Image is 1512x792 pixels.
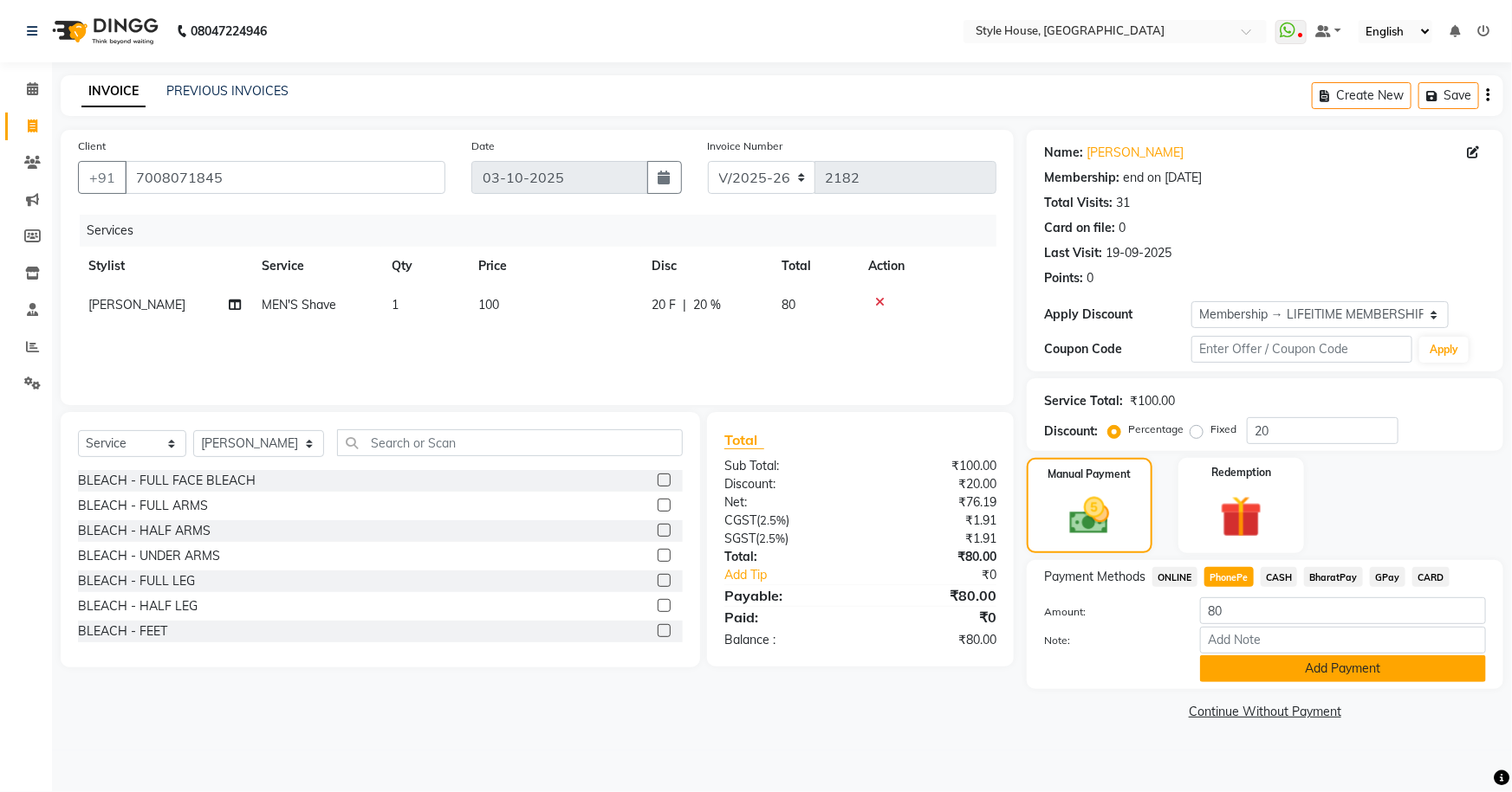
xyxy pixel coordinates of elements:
button: Save [1418,82,1479,109]
input: Search by Name/Mobile/Email/Code [125,161,445,194]
label: Fixed [1210,422,1236,437]
div: Net: [711,493,860,512]
input: Search or Scan [337,429,684,456]
th: Service [251,247,381,286]
div: Discount: [711,475,860,493]
div: 19-09-2025 [1106,244,1171,262]
div: Sub Total: [711,457,860,475]
div: 0 [1119,219,1126,237]
div: Total: [711,548,860,566]
label: Client [78,138,106,154]
th: Disc [641,247,771,286]
div: Apply Discount [1044,306,1191,324]
div: Service Total: [1044,392,1123,410]
button: +91 [78,161,127,194]
div: 0 [1087,269,1093,287]
div: ₹76.19 [860,493,1009,512]
div: ₹100.00 [1130,392,1175,410]
button: Add Payment [1200,655,1486,682]
a: Continue Without Payment [1030,703,1500,721]
label: Invoice Number [708,138,783,154]
span: 1 [392,297,399,312]
span: GPay [1370,567,1405,587]
div: BLEACH - FULL LEG [78,572,195,590]
div: ₹80.00 [860,548,1009,566]
div: ₹20.00 [860,475,1009,493]
div: BLEACH - UNDER ARMS [78,547,220,565]
div: Coupon Code [1044,340,1191,358]
button: Apply [1419,337,1469,363]
span: SGST [724,531,756,546]
div: Paid: [711,607,860,628]
label: Redemption [1211,465,1271,480]
div: ( ) [711,530,860,548]
div: BLEACH - FULL ARMS [78,497,208,515]
a: [PERSON_NAME] [1087,144,1184,162]
img: _gift.svg [1207,491,1275,543]
div: ( ) [711,512,860,530]
label: Note: [1031,633,1187,648]
div: Points: [1044,269,1083,287]
span: MEN'S Shave [262,297,336,312]
span: 2.5% [759,531,785,545]
span: 100 [478,297,499,312]
th: Total [771,247,858,286]
th: Price [468,247,641,286]
label: Manual Payment [1048,467,1131,482]
span: CARD [1412,567,1450,587]
div: BLEACH - HALF LEG [78,597,198,615]
span: 80 [782,297,795,312]
div: BLEACH - FULL FACE BLEACH [78,472,256,490]
span: Total [724,431,764,449]
span: CASH [1261,567,1298,587]
label: Date [471,138,495,154]
input: Add Note [1200,627,1486,654]
div: 31 [1116,194,1130,212]
div: end on [DATE] [1123,169,1202,187]
div: Name: [1044,144,1083,162]
th: Stylist [78,247,251,286]
div: ₹100.00 [860,457,1009,475]
span: 20 % [693,296,721,314]
span: CGST [724,512,756,528]
div: ₹80.00 [860,585,1009,606]
img: logo [44,7,163,55]
span: | [683,296,686,314]
span: ONLINE [1152,567,1197,587]
div: BLEACH - HALF ARMS [78,522,211,540]
div: Card on file: [1044,219,1115,237]
input: Enter Offer / Coupon Code [1191,336,1412,363]
div: ₹0 [860,607,1009,628]
th: Qty [381,247,468,286]
button: Create New [1312,82,1411,109]
div: ₹0 [886,566,1009,584]
span: PhonePe [1204,567,1254,587]
div: ₹1.91 [860,512,1009,530]
label: Amount: [1031,604,1187,620]
span: 2.5% [760,513,786,527]
div: BLEACH - FEET [78,622,167,641]
b: 08047224946 [191,7,267,55]
span: BharatPay [1304,567,1363,587]
img: _cash.svg [1057,493,1123,539]
input: Amount [1200,597,1486,624]
span: [PERSON_NAME] [88,297,185,312]
div: Last Visit: [1044,244,1102,262]
a: Add Tip [711,566,885,584]
a: PREVIOUS INVOICES [166,83,289,99]
div: Membership: [1044,169,1119,187]
div: Balance : [711,631,860,649]
th: Action [858,247,996,286]
div: Payable: [711,585,860,606]
span: Payment Methods [1044,568,1145,586]
div: Services [80,215,1009,247]
div: ₹1.91 [860,530,1009,548]
a: INVOICE [81,76,146,107]
div: Discount: [1044,422,1098,441]
div: Total Visits: [1044,194,1113,212]
label: Percentage [1128,422,1184,437]
div: ₹80.00 [860,631,1009,649]
span: 20 F [652,296,676,314]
